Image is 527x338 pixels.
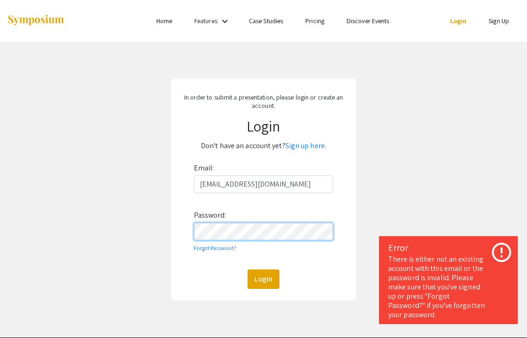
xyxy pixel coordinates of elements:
[194,161,214,175] label: Email:
[285,141,326,150] a: Sign up here.
[176,93,351,110] p: In order to submit a presentation, please login or create an account.
[194,208,226,223] label: Password:
[7,14,65,27] img: Symposium by ForagerOne
[388,241,508,255] div: Error
[176,138,351,153] p: Don't have an account yet?
[194,244,237,251] a: Forgot Password?
[7,296,39,331] iframe: Chat
[347,17,390,25] a: Discover Events
[388,255,508,319] div: There is either not an existing account with this email or the password is invalid. Please make s...
[249,17,283,25] a: Case Studies
[194,17,217,25] a: Features
[156,17,172,25] a: Home
[450,17,467,25] a: Login
[176,117,351,135] h1: Login
[305,17,324,25] a: Pricing
[248,269,279,289] button: Login
[219,16,230,27] mat-icon: Expand Features list
[489,17,509,25] a: Sign Up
